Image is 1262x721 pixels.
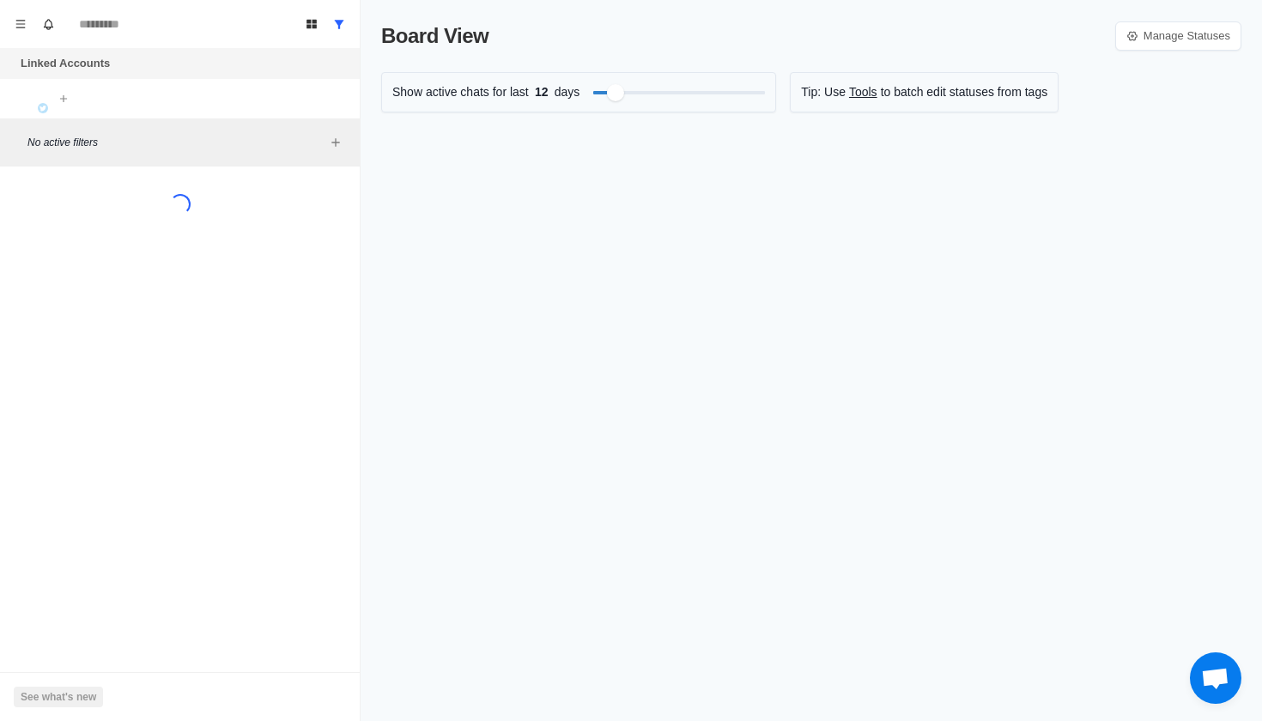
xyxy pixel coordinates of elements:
[53,88,74,109] button: Add account
[325,132,346,153] button: Add filters
[34,10,62,38] button: Notifications
[38,103,48,113] img: picture
[607,84,624,101] div: Filter by activity days
[7,10,34,38] button: Menu
[27,135,325,150] p: No active filters
[881,83,1048,101] p: to batch edit statuses from tags
[1190,652,1241,704] a: Open chat
[529,83,555,101] span: 12
[1115,21,1241,51] a: Manage Statuses
[298,10,325,38] button: Board View
[555,83,580,101] p: days
[381,21,488,51] p: Board View
[21,55,110,72] p: Linked Accounts
[392,83,529,101] p: Show active chats for last
[325,10,353,38] button: Show all conversations
[14,687,103,707] button: See what's new
[801,83,846,101] p: Tip: Use
[849,83,877,101] a: Tools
